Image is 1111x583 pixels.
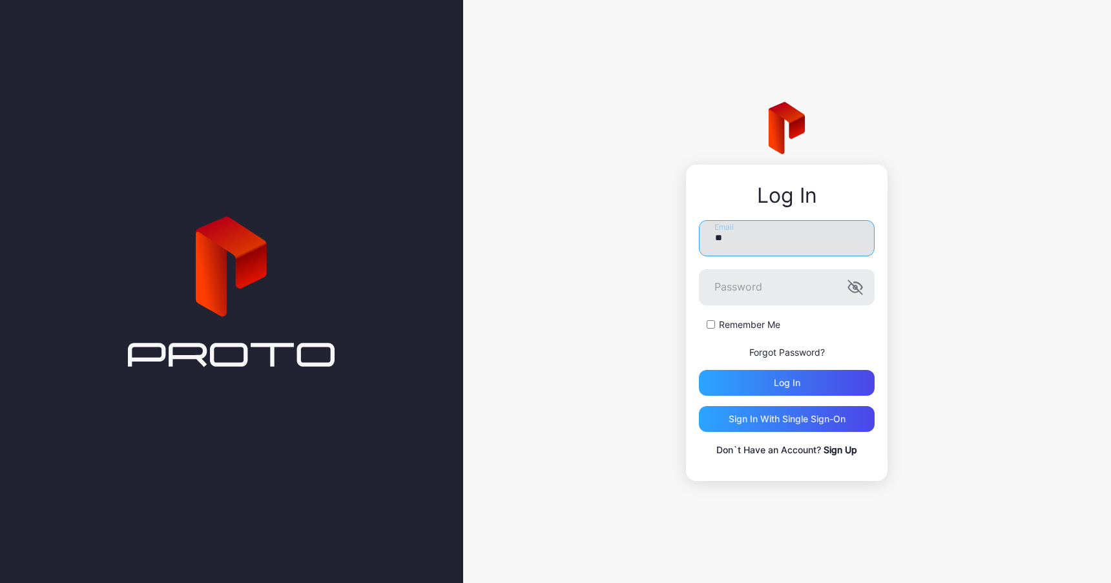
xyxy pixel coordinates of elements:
[699,220,875,256] input: Email
[699,370,875,396] button: Log in
[699,442,875,458] p: Don`t Have an Account?
[699,184,875,207] div: Log In
[719,318,780,331] label: Remember Me
[824,444,857,455] a: Sign Up
[699,269,875,305] input: Password
[749,347,825,358] a: Forgot Password?
[699,406,875,432] button: Sign in With Single Sign-On
[847,280,863,295] button: Password
[729,414,846,424] div: Sign in With Single Sign-On
[774,378,800,388] div: Log in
